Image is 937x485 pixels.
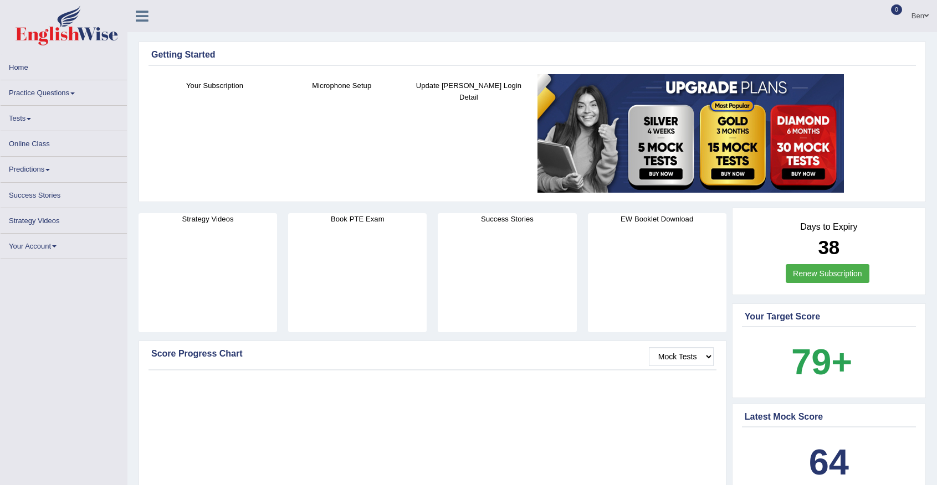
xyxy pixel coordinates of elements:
a: Tests [1,106,127,127]
h4: Update [PERSON_NAME] Login Detail [411,80,526,103]
a: Online Class [1,131,127,153]
h4: Strategy Videos [139,213,277,225]
h4: Microphone Setup [284,80,400,91]
div: Latest Mock Score [745,410,913,424]
a: Home [1,55,127,76]
div: Getting Started [151,48,913,61]
a: Renew Subscription [786,264,869,283]
a: Practice Questions [1,80,127,102]
a: Success Stories [1,183,127,204]
b: 64 [809,442,849,482]
div: Your Target Score [745,310,913,323]
h4: Success Stories [438,213,576,225]
h4: Your Subscription [157,80,273,91]
a: Your Account [1,234,127,255]
b: 79+ [791,342,852,382]
div: Score Progress Chart [151,347,714,360]
h4: Book PTE Exam [288,213,427,225]
h4: Days to Expiry [745,222,913,232]
img: small5.jpg [537,74,844,193]
b: 38 [818,236,839,258]
a: Predictions [1,157,127,178]
h4: EW Booklet Download [588,213,726,225]
a: Strategy Videos [1,208,127,230]
span: 0 [891,4,902,15]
